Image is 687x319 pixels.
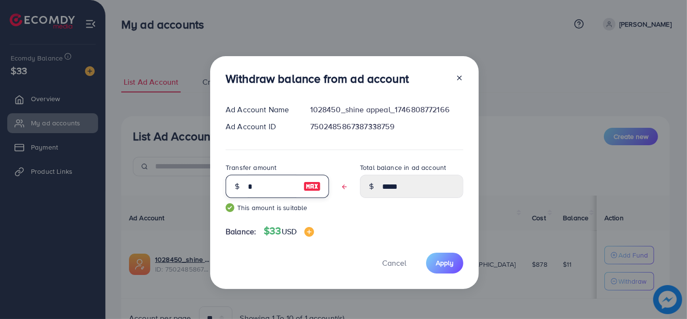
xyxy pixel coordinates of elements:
img: guide [226,203,234,212]
div: Ad Account Name [218,104,302,115]
img: image [303,181,321,192]
span: Balance: [226,226,256,237]
span: Apply [436,258,454,268]
img: image [304,227,314,237]
button: Cancel [370,253,418,273]
button: Apply [426,253,463,273]
span: USD [282,226,297,237]
div: 1028450_shine appeal_1746808772166 [302,104,471,115]
small: This amount is suitable [226,203,329,213]
label: Total balance in ad account [360,163,446,172]
h3: Withdraw balance from ad account [226,72,409,86]
label: Transfer amount [226,163,276,172]
div: Ad Account ID [218,121,302,132]
div: 7502485867387338759 [302,121,471,132]
h4: $33 [264,225,314,237]
span: Cancel [382,258,406,268]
